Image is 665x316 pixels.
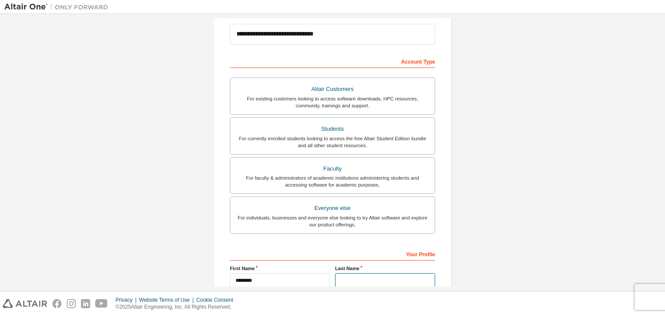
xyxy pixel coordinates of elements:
img: linkedin.svg [81,299,90,308]
p: © 2025 Altair Engineering, Inc. All Rights Reserved. [116,303,239,311]
label: First Name [230,265,330,272]
img: Altair One [4,3,113,11]
img: altair_logo.svg [3,299,47,308]
div: Your Profile [230,247,435,261]
img: instagram.svg [67,299,76,308]
div: Everyone else [236,202,429,214]
div: Faculty [236,163,429,175]
div: Altair Customers [236,83,429,95]
div: Account Type [230,54,435,68]
label: Last Name [335,265,435,272]
div: For faculty & administrators of academic institutions administering students and accessing softwa... [236,174,429,188]
div: For individuals, businesses and everyone else looking to try Altair software and explore our prod... [236,214,429,228]
div: For currently enrolled students looking to access the free Altair Student Edition bundle and all ... [236,135,429,149]
div: Cookie Consent [196,297,238,303]
div: For existing customers looking to access software downloads, HPC resources, community, trainings ... [236,95,429,109]
img: facebook.svg [52,299,61,308]
img: youtube.svg [95,299,108,308]
div: Privacy [116,297,139,303]
div: Students [236,123,429,135]
div: Website Terms of Use [139,297,196,303]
